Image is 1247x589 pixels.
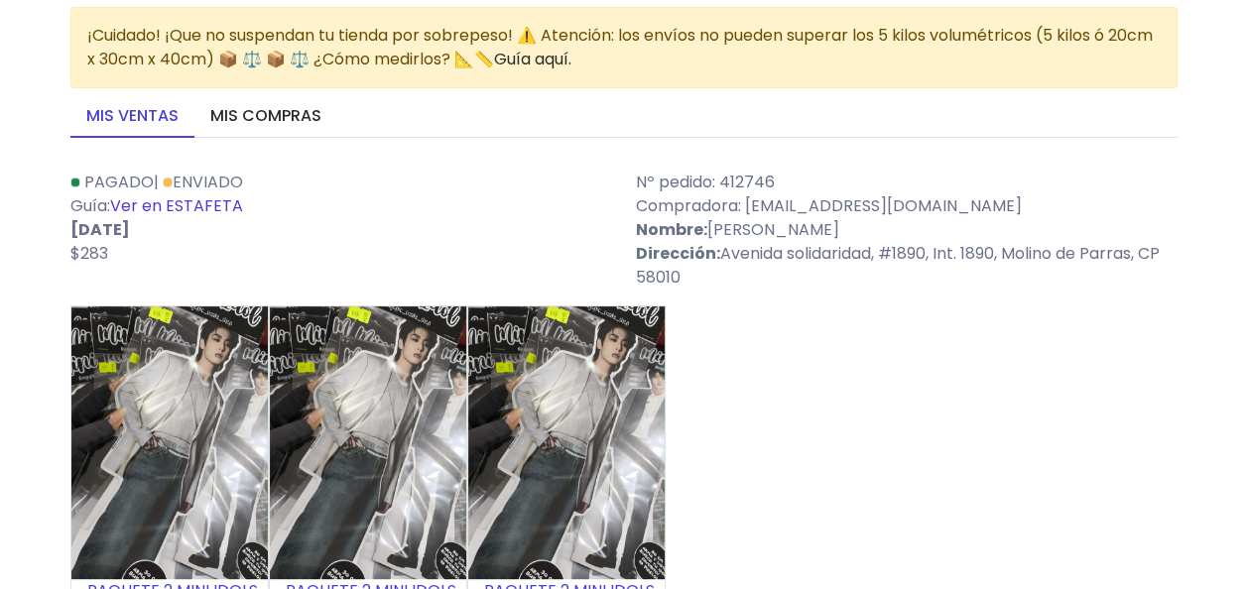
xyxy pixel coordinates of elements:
strong: Nombre: [636,218,707,241]
a: Ver en ESTAFETA [110,194,243,217]
p: Avenida solidaridad, #1890, Int. 1890, Molino de Parras, CP 58010 [636,242,1178,290]
a: Mis ventas [70,96,194,138]
img: small_1755636912887.png [270,306,466,579]
div: | Guía: [59,171,624,290]
strong: Dirección: [636,242,720,265]
a: Guía aquí. [494,48,571,70]
img: small_1755636912887.png [468,306,665,579]
span: $283 [70,242,108,265]
img: small_1755636912887.png [71,306,268,579]
span: Pagado [84,171,154,193]
p: Nº pedido: 412746 [636,171,1178,194]
p: [PERSON_NAME] [636,218,1178,242]
span: ¡Cuidado! ¡Que no suspendan tu tienda por sobrepeso! ⚠️ Atención: los envíos no pueden superar lo... [87,24,1153,70]
a: Mis compras [194,96,337,138]
p: [DATE] [70,218,612,242]
a: Enviado [163,171,243,193]
p: Compradora: [EMAIL_ADDRESS][DOMAIN_NAME] [636,194,1178,218]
